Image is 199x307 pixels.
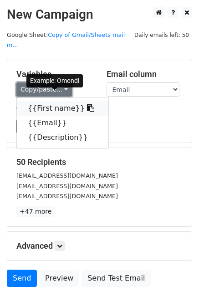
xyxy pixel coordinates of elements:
a: Send Test Email [82,270,151,287]
a: {{Description}} [17,130,108,145]
h5: Variables [16,69,93,79]
a: Copy/paste... [16,82,72,97]
h5: Email column [107,69,183,79]
a: +47 more [16,206,55,217]
h2: New Campaign [7,7,192,22]
a: Copy of Gmail/Sheets mail m... [7,31,125,49]
small: [EMAIL_ADDRESS][DOMAIN_NAME] [16,183,118,189]
a: {{First name}} [17,101,108,116]
iframe: Chat Widget [153,263,199,307]
span: Daily emails left: 50 [131,30,192,40]
small: [EMAIL_ADDRESS][DOMAIN_NAME] [16,172,118,179]
small: [EMAIL_ADDRESS][DOMAIN_NAME] [16,193,118,200]
div: Example: Omondi [26,74,83,87]
a: {{Email}} [17,116,108,130]
small: Google Sheet: [7,31,125,49]
h5: 50 Recipients [16,157,183,167]
a: Send [7,270,37,287]
a: Daily emails left: 50 [131,31,192,38]
a: Preview [39,270,79,287]
h5: Advanced [16,241,183,251]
